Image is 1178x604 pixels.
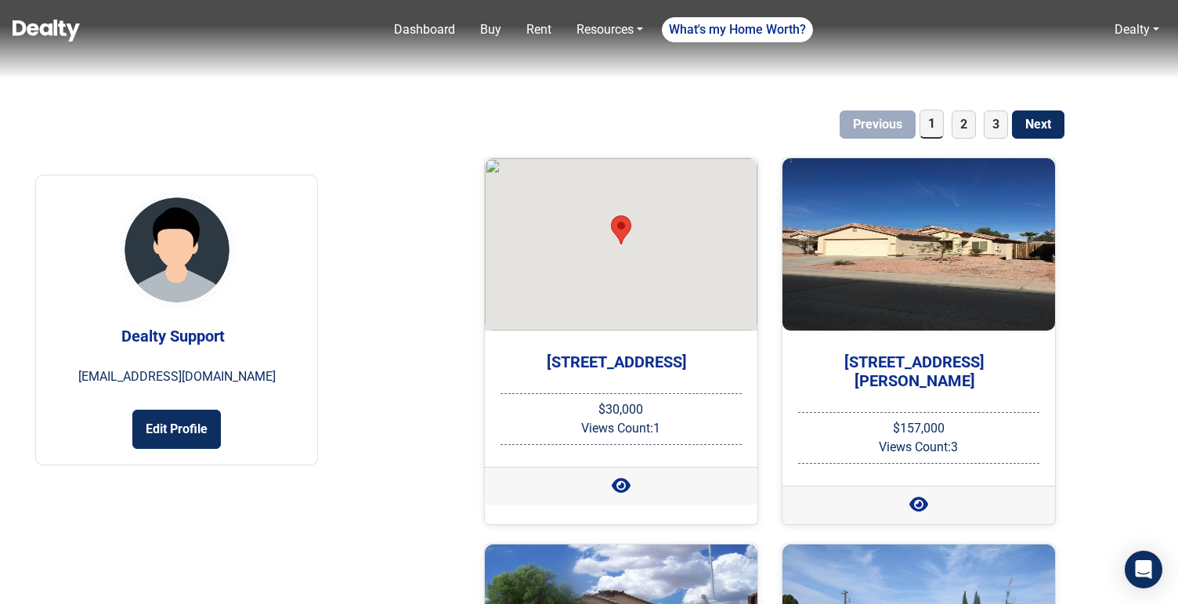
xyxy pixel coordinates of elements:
[782,158,1055,331] img: 20170105170055756420000000-o.jpg
[1012,110,1064,139] button: Next
[1115,22,1150,37] a: Dealty
[474,14,508,45] a: Buy
[790,353,1039,390] h5: [STREET_ADDRESS][PERSON_NAME]
[1125,551,1162,588] div: Open Intercom Messenger
[8,557,55,604] iframe: BigID CMP Widget
[121,327,225,345] strong: Dealty Support
[13,20,80,42] img: Dealty - Buy, Sell & Rent Homes
[920,110,944,139] span: 1
[56,367,298,386] p: [EMAIL_ADDRESS][DOMAIN_NAME]
[1108,14,1165,45] a: Dealty
[952,110,976,139] span: 2
[893,421,945,436] span: $157,000
[132,410,221,449] button: Edit Profile
[570,14,649,45] a: Resources
[118,191,236,309] img: User Icon
[493,353,742,371] h5: [STREET_ADDRESS]
[500,419,742,438] div: Views Count: 1
[598,402,643,417] span: $30,000
[984,110,1008,139] span: 3
[388,14,461,45] a: Dashboard
[840,110,916,139] button: Previous
[798,438,1039,457] div: Views Count: 3
[662,17,813,42] a: What's my Home Worth?
[520,14,558,45] a: Rent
